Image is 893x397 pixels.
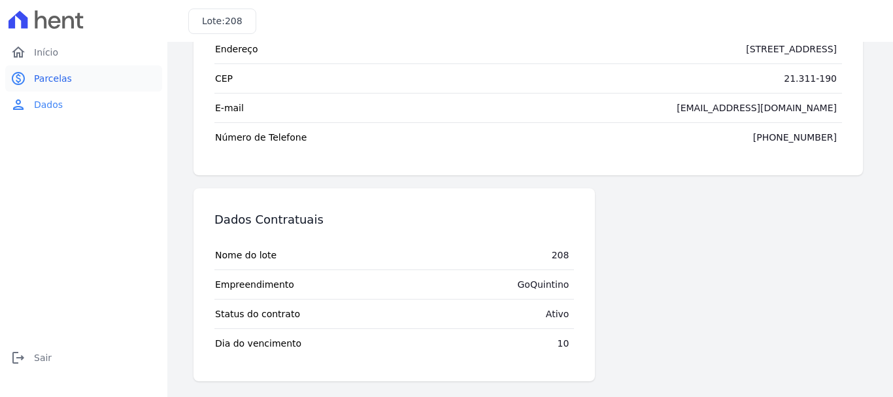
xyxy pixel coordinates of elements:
a: logoutSair [5,345,162,371]
span: Sair [34,351,52,364]
span: E-mail [215,101,244,114]
span: Nome do lote [215,249,277,262]
span: Número de Telefone [215,131,307,144]
h3: Dados Contratuais [214,212,324,228]
div: 208 [552,249,569,262]
span: Dados [34,98,63,111]
div: GoQuintino [518,278,569,291]
span: Dia do vencimento [215,337,301,350]
a: paidParcelas [5,65,162,92]
span: Status do contrato [215,307,300,320]
i: person [10,97,26,112]
div: 10 [558,337,569,350]
span: Parcelas [34,72,72,85]
span: Empreendimento [215,278,294,291]
span: 208 [225,16,243,26]
div: [STREET_ADDRESS] [746,43,837,56]
h3: Lote: [202,14,243,28]
span: Endereço [215,43,258,56]
i: home [10,44,26,60]
span: Início [34,46,58,59]
div: [PHONE_NUMBER] [753,131,837,144]
i: paid [10,71,26,86]
a: homeInício [5,39,162,65]
div: 21.311-190 [784,72,837,85]
div: [EMAIL_ADDRESS][DOMAIN_NAME] [677,101,837,114]
a: personDados [5,92,162,118]
div: Ativo [546,307,569,320]
i: logout [10,350,26,366]
span: CEP [215,72,233,85]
